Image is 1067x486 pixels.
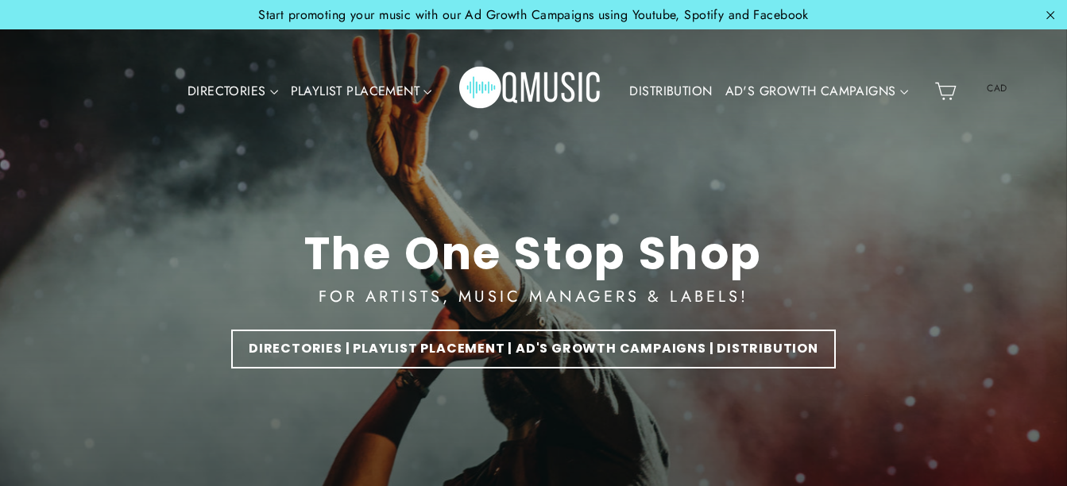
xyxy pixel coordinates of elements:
[967,76,1027,100] span: CAD
[231,330,836,368] a: DIRECTORIES | PLAYLIST PLACEMENT | AD'S GROWTH CAMPAIGNS | DISTRIBUTION
[133,45,928,138] div: Primary
[459,56,602,127] img: Q Music Promotions
[623,73,718,110] a: DISTRIBUTION
[319,284,748,310] div: FOR ARTISTS, MUSIC MANAGERS & LABELS!
[304,227,764,280] div: The One Stop Shop
[719,73,914,110] a: AD'S GROWTH CAMPAIGNS
[284,73,439,110] a: PLAYLIST PLACEMENT
[181,73,284,110] a: DIRECTORIES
